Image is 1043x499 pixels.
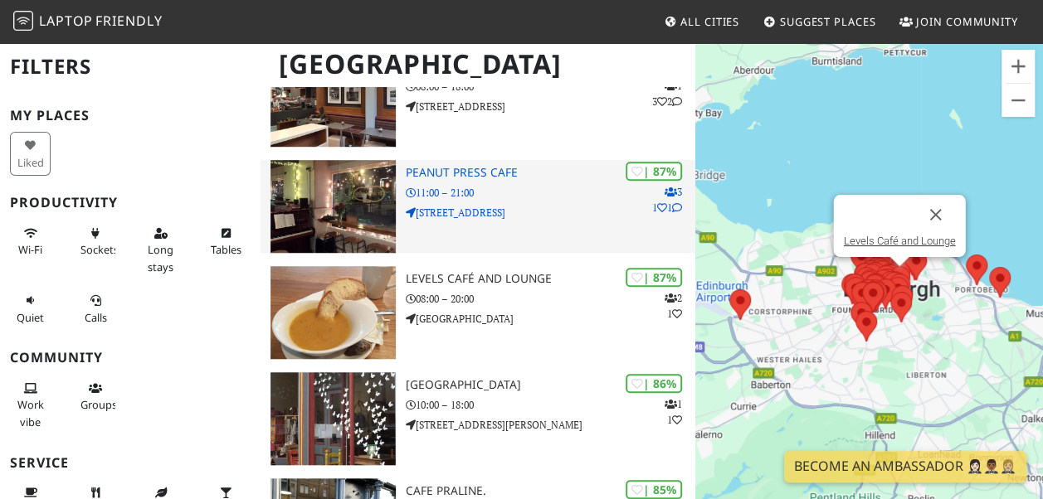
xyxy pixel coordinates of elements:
a: LaptopFriendly LaptopFriendly [13,7,163,36]
h3: Community [10,350,251,366]
img: Peanut Press Cafe [270,160,396,253]
button: Close [915,195,955,235]
span: Join Community [916,14,1018,29]
button: Zoom in [1002,50,1035,83]
h3: Service [10,455,251,471]
button: Wi-Fi [10,220,51,264]
button: Calls [76,287,116,331]
button: Long stays [140,220,181,280]
span: Power sockets [80,242,119,257]
button: Zoom out [1002,84,1035,117]
span: Stable Wi-Fi [18,242,42,257]
button: Tables [206,220,246,264]
img: Santosa Wellness Centre [270,372,396,465]
img: Levels Café and Lounge [270,266,396,359]
div: | 87% [626,268,682,287]
div: | 86% [626,374,682,393]
h3: Productivity [10,195,251,211]
h3: My Places [10,108,251,124]
span: Video/audio calls [85,310,107,325]
p: [STREET_ADDRESS][PERSON_NAME] [406,417,695,433]
a: Levels Café and Lounge | 87% 21 Levels Café and Lounge 08:00 – 20:00 [GEOGRAPHIC_DATA] [261,266,695,359]
a: Levels Café and Lounge [843,235,955,247]
h2: Filters [10,41,251,92]
p: [GEOGRAPHIC_DATA] [406,311,695,327]
span: Laptop [39,12,93,30]
span: Quiet [17,310,44,325]
h3: [GEOGRAPHIC_DATA] [406,378,695,392]
p: 1 1 [665,396,682,428]
h1: [GEOGRAPHIC_DATA] [266,41,692,87]
p: 2 1 [665,290,682,322]
p: 08:00 – 20:00 [406,291,695,307]
h3: Levels Café and Lounge [406,272,695,286]
a: Suggest Places [757,7,883,36]
p: [STREET_ADDRESS] [406,205,695,220]
span: Group tables [80,397,117,412]
span: People working [17,397,44,429]
h3: Peanut Press Cafe [406,166,695,180]
h3: Cafe Praline. [406,484,695,498]
button: Sockets [76,220,116,264]
p: 10:00 – 18:00 [406,397,695,413]
p: 3 1 1 [652,184,682,216]
span: Suggest Places [780,14,876,29]
a: All Cities [657,7,746,36]
button: Work vibe [10,375,51,435]
a: Join Community [893,7,1025,36]
a: Peanut Press Cafe | 87% 311 Peanut Press Cafe 11:00 – 21:00 [STREET_ADDRESS] [261,160,695,253]
p: 11:00 – 21:00 [406,185,695,201]
span: All Cities [680,14,739,29]
a: Santosa Wellness Centre | 86% 11 [GEOGRAPHIC_DATA] 10:00 – 18:00 [STREET_ADDRESS][PERSON_NAME] [261,372,695,465]
span: Friendly [95,12,162,30]
span: Long stays [148,242,173,274]
div: | 87% [626,162,682,181]
img: LaptopFriendly [13,11,33,31]
span: Work-friendly tables [211,242,241,257]
button: Groups [76,375,116,419]
div: | 85% [626,480,682,499]
button: Quiet [10,287,51,331]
